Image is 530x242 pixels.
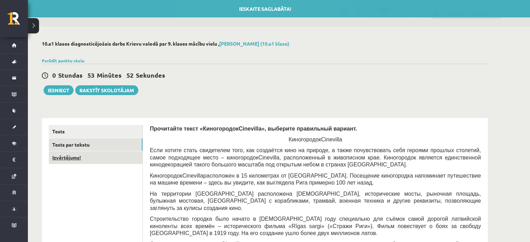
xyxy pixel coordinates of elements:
[49,125,143,138] a: Tests
[52,71,56,79] span: 0
[87,71,94,79] span: 53
[289,136,321,142] span: Киногородок
[49,138,143,151] a: Tests par tekstu
[292,223,296,229] span: R
[58,71,83,79] span: Stundas
[136,71,165,79] span: Sekundes
[295,223,297,229] span: ī
[150,155,481,168] span: , расположенный в живописном крае. Киногородок является единственной кинодекорацией такого большо...
[309,223,321,229] span: sargi
[75,85,138,95] a: Rakstīt skolotājam
[150,191,481,211] span: На территории [GEOGRAPHIC_DATA] расположена [DEMOGRAPHIC_DATA], исторические мосты, рыночная площ...
[261,126,357,132] span: », выберите правильный вариант.
[182,173,203,179] span: Cinevilla
[97,71,122,79] span: Minūtes
[49,151,143,164] a: Izvērtējums!
[150,126,239,132] span: Прочитайте текст «Киногородок
[219,40,289,47] a: [PERSON_NAME] (10.a1 klase)
[126,71,133,79] span: 52
[297,223,306,229] span: gas
[239,126,262,132] span: Cinevilla
[42,41,488,47] h2: 10.a1 klases diagnosticējošais darbs Krievu valodā par 9. klases mācību vielu ,
[150,147,481,161] span: Если хотите стать свидетелем того, как создаётся кино на природе, а также почувствовать себя геро...
[8,12,28,30] a: Rīgas 1. Tālmācības vidusskola
[258,155,279,161] span: Cinevilla
[150,173,481,186] span: расположен в 15 километрах от [GEOGRAPHIC_DATA]. Посещение киногородка напоминает путешествие на ...
[44,85,74,95] button: Iesniegt
[321,136,342,142] span: Cinevilla
[42,58,84,63] a: Parādīt punktu skalu
[150,173,182,179] span: Киногородок
[150,216,481,229] span: Строительство городка было начато в [DEMOGRAPHIC_DATA] году специально для съёмок самой дорогой л...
